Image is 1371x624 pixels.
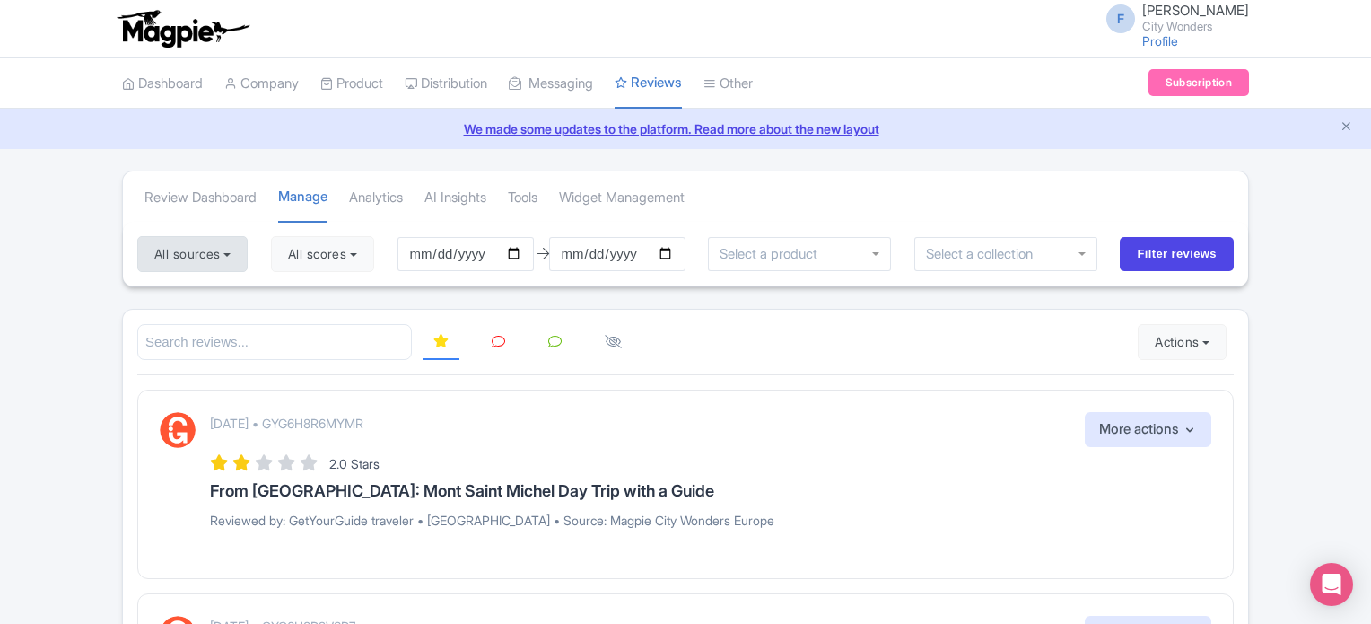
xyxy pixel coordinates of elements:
[11,119,1360,138] a: We made some updates to the platform. Read more about the new layout
[160,412,196,448] img: GetYourGuide Logo
[349,173,403,223] a: Analytics
[1142,33,1178,48] a: Profile
[1310,563,1353,606] div: Open Intercom Messenger
[1138,324,1227,360] button: Actions
[1120,237,1234,271] input: Filter reviews
[615,58,682,110] a: Reviews
[113,9,252,48] img: logo-ab69f6fb50320c5b225c76a69d11143b.png
[320,59,383,109] a: Product
[210,414,363,433] p: [DATE] • GYG6H8R6MYMR
[1148,69,1249,96] a: Subscription
[210,511,1211,530] p: Reviewed by: GetYourGuide traveler • [GEOGRAPHIC_DATA] • Source: Magpie City Wonders Europe
[278,172,327,224] a: Manage
[137,324,412,361] input: Search reviews...
[720,246,827,262] input: Select a product
[210,482,1211,500] h3: From [GEOGRAPHIC_DATA]: Mont Saint Michel Day Trip with a Guide
[1096,4,1249,32] a: F [PERSON_NAME] City Wonders
[405,59,487,109] a: Distribution
[424,173,486,223] a: AI Insights
[144,173,257,223] a: Review Dashboard
[137,236,248,272] button: All sources
[508,173,537,223] a: Tools
[271,236,374,272] button: All scores
[224,59,299,109] a: Company
[122,59,203,109] a: Dashboard
[1340,118,1353,138] button: Close announcement
[703,59,753,109] a: Other
[1106,4,1135,33] span: F
[509,59,593,109] a: Messaging
[1142,21,1249,32] small: City Wonders
[329,456,380,471] span: 2.0 Stars
[559,173,685,223] a: Widget Management
[1085,412,1211,447] button: More actions
[1142,2,1249,19] span: [PERSON_NAME]
[926,246,1045,262] input: Select a collection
